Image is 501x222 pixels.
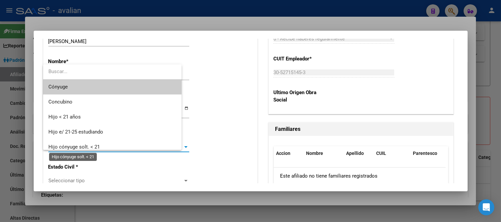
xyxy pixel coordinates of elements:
span: Cónyuge [48,84,68,90]
span: Hijo cónyuge solt. < 21 [48,144,100,150]
span: Hijo e/ 21-25 estudiando [48,129,103,135]
span: Concubino [48,99,72,105]
span: Hijo < 21 años [48,114,81,120]
div: Open Intercom Messenger [478,199,494,215]
input: dropdown search [43,64,182,79]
